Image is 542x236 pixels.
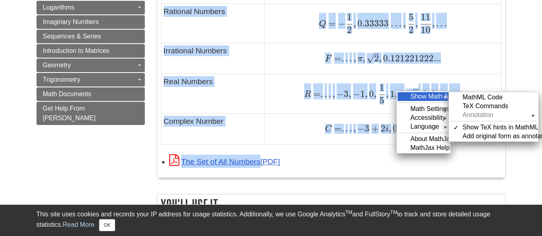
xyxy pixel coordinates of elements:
[63,221,94,228] a: Read More
[37,210,506,231] div: This site uses cookies and records your IP address for usage statistics. Additionally, we use Goo...
[450,132,538,141] div: Add original form as annotation
[390,210,397,215] sup: TM
[99,219,115,231] button: Close
[531,111,536,118] span: ►
[398,105,450,113] div: Math Settings
[443,123,448,130] span: ►
[398,113,450,122] div: Accessibility
[345,210,352,215] sup: TM
[443,114,448,121] span: ►
[450,93,538,102] div: MathML Code
[450,123,538,132] div: Show TeX hints in MathML
[443,105,448,112] span: ►
[398,122,450,131] div: Language
[398,135,450,143] div: About MathJax
[398,143,450,152] div: MathJax Help
[443,93,448,100] span: ►
[398,92,450,101] div: Show Math As
[450,102,538,111] div: TeX Commands
[450,111,538,119] div: Annotation
[453,124,459,131] span: ✓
